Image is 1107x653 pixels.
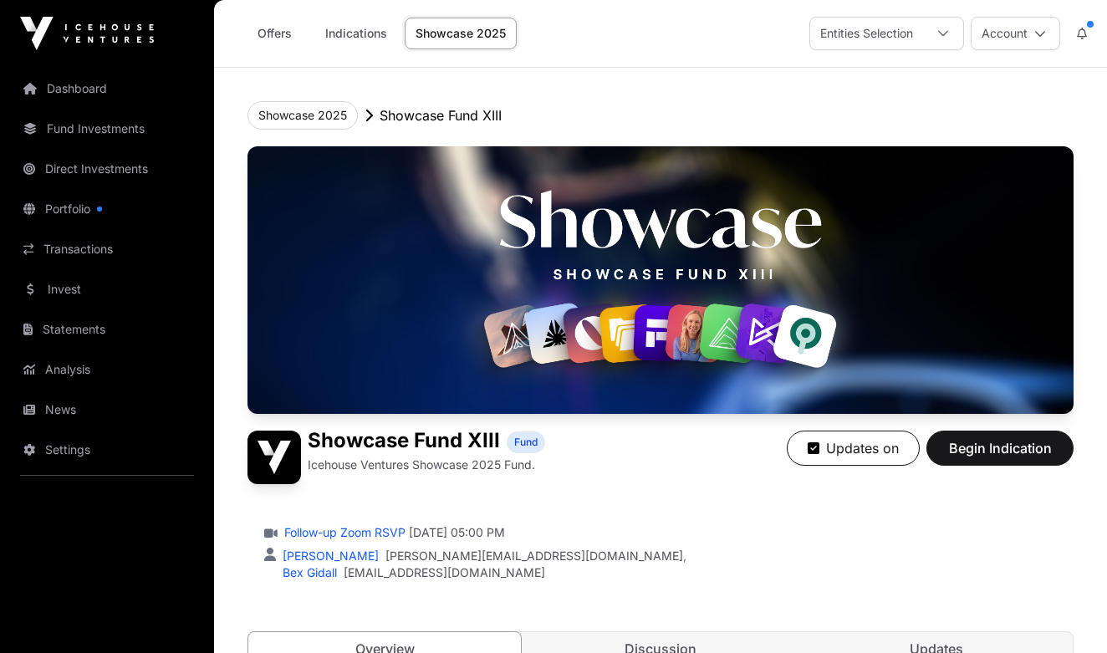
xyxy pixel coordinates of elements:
a: Fund Investments [13,110,201,147]
img: Icehouse Ventures Logo [20,17,154,50]
h1: Showcase Fund XIII [308,431,500,453]
a: [PERSON_NAME][EMAIL_ADDRESS][DOMAIN_NAME] [385,548,683,564]
button: Showcase 2025 [247,101,358,130]
span: [DATE] 05:00 PM [409,524,505,541]
div: Entities Selection [810,18,923,49]
button: Begin Indication [926,431,1074,466]
button: Updates on [787,431,920,466]
img: Showcase Fund XIII [247,146,1074,414]
a: News [13,391,201,428]
a: Follow-up Zoom RSVP [281,524,406,541]
button: Account [971,17,1060,50]
a: Analysis [13,351,201,388]
a: Begin Indication [926,447,1074,464]
a: Offers [241,18,308,49]
a: Settings [13,431,201,468]
a: [EMAIL_ADDRESS][DOMAIN_NAME] [344,564,545,581]
a: Invest [13,271,201,308]
a: Bex Gidall [279,565,337,579]
a: Portfolio [13,191,201,227]
span: Fund [514,436,538,449]
a: Dashboard [13,70,201,107]
p: Showcase Fund XIII [380,105,502,125]
a: Showcase 2025 [405,18,517,49]
a: [PERSON_NAME] [279,548,379,563]
a: Indications [314,18,398,49]
div: , [279,548,686,564]
img: Showcase Fund XIII [247,431,301,484]
a: Direct Investments [13,150,201,187]
span: Begin Indication [947,438,1053,458]
a: Statements [13,311,201,348]
a: Transactions [13,231,201,268]
p: Icehouse Ventures Showcase 2025 Fund. [308,457,535,473]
